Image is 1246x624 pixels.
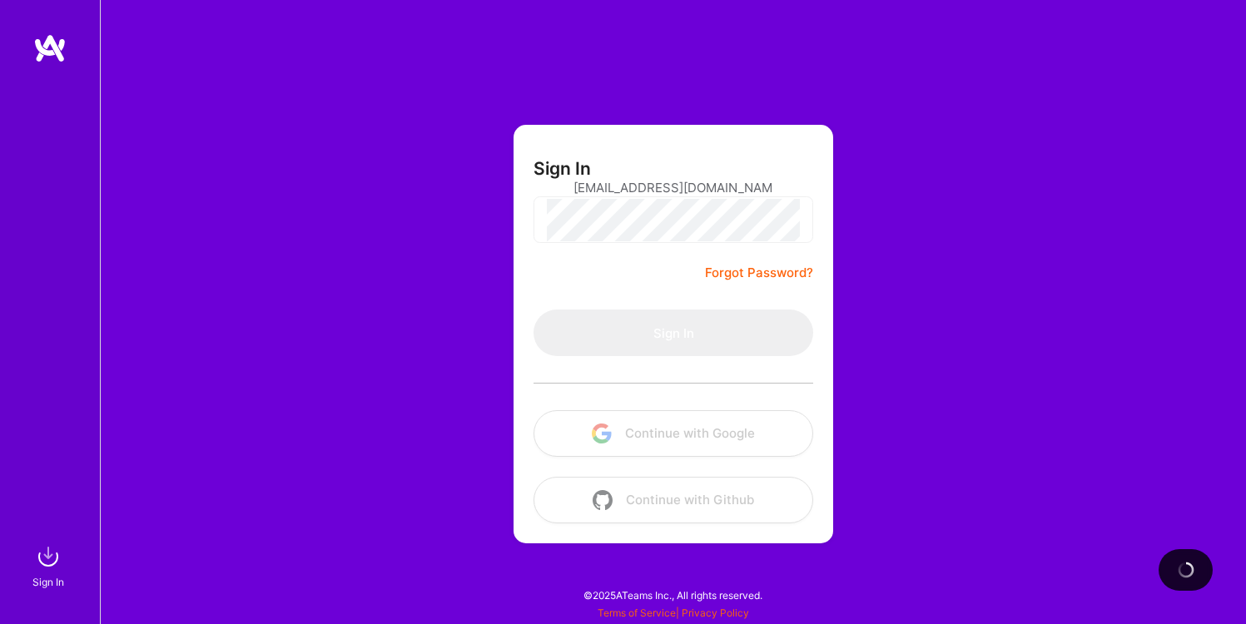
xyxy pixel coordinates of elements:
div: Sign In [32,573,64,591]
a: sign inSign In [35,540,65,591]
button: Sign In [534,310,813,356]
a: Privacy Policy [682,607,749,619]
img: icon [593,490,613,510]
button: Continue with Google [534,410,813,457]
button: Continue with Github [534,477,813,523]
img: logo [33,33,67,63]
input: Email... [573,166,773,209]
h3: Sign In [534,158,591,179]
a: Terms of Service [598,607,676,619]
a: Forgot Password? [705,263,813,283]
div: © 2025 ATeams Inc., All rights reserved. [100,574,1246,616]
img: sign in [32,540,65,573]
img: icon [592,423,612,443]
img: loading [1175,559,1196,580]
span: | [598,607,749,619]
